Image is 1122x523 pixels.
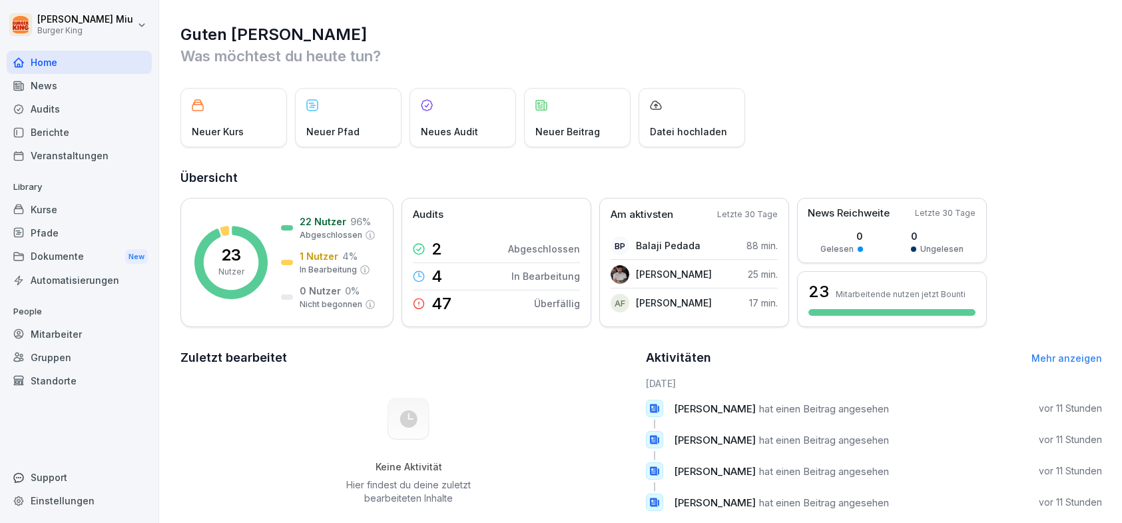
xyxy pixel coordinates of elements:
p: Was möchtest du heute tun? [180,45,1102,67]
h2: Aktivitäten [646,348,711,367]
span: [PERSON_NAME] [674,496,756,509]
p: 96 % [350,215,371,229]
p: 4 [431,268,442,284]
a: Audits [7,97,152,121]
p: Nicht begonnen [300,298,362,310]
p: Hier findest du deine zuletzt bearbeiteten Inhalte [342,478,476,505]
p: Nutzer [218,266,244,278]
span: [PERSON_NAME] [674,402,756,415]
p: Neuer Pfad [306,125,360,139]
div: Dokumente [7,245,152,269]
p: Balaji Pedada [636,239,701,253]
a: Einstellungen [7,489,152,512]
p: 2 [431,241,442,257]
p: [PERSON_NAME] Miu [37,14,133,25]
p: Abgeschlossen [508,242,580,256]
p: Neues Audit [421,125,478,139]
p: 0 % [345,284,360,298]
p: 22 Nutzer [300,215,346,229]
a: Mitarbeiter [7,322,152,346]
p: 17 min. [749,296,778,310]
p: Überfällig [534,296,580,310]
p: [PERSON_NAME] [636,267,712,281]
a: Standorte [7,369,152,392]
a: Kurse [7,198,152,221]
div: BP [611,237,629,255]
a: Pfade [7,221,152,245]
p: 0 [820,229,863,243]
p: Neuer Beitrag [535,125,600,139]
span: hat einen Beitrag angesehen [759,496,889,509]
p: Letzte 30 Tage [915,207,976,219]
h2: Zuletzt bearbeitet [180,348,637,367]
p: 4 % [342,249,358,263]
p: [PERSON_NAME] [636,296,712,310]
p: In Bearbeitung [300,264,357,276]
p: Am aktivsten [611,207,673,223]
p: Datei hochladen [650,125,727,139]
p: 0 Nutzer [300,284,341,298]
h3: 23 [808,280,829,303]
p: Mitarbeitende nutzen jetzt Bounti [836,289,966,299]
span: hat einen Beitrag angesehen [759,402,889,415]
p: Library [7,177,152,198]
p: Burger King [37,26,133,35]
a: News [7,74,152,97]
p: 88 min. [746,239,778,253]
p: vor 11 Stunden [1039,402,1102,415]
a: Mehr anzeigen [1031,352,1102,364]
p: Gelesen [820,243,854,255]
a: Gruppen [7,346,152,369]
div: Support [7,466,152,489]
a: DokumenteNew [7,245,152,269]
p: vor 11 Stunden [1039,464,1102,478]
span: [PERSON_NAME] [674,465,756,478]
div: AF [611,294,629,312]
p: 0 [911,229,964,243]
p: News Reichweite [808,206,890,221]
h1: Guten [PERSON_NAME] [180,24,1102,45]
p: In Bearbeitung [511,269,580,283]
p: vor 11 Stunden [1039,496,1102,509]
h6: [DATE] [646,376,1102,390]
p: 23 [221,247,241,263]
div: New [125,249,148,264]
span: hat einen Beitrag angesehen [759,465,889,478]
h5: Keine Aktivität [342,461,476,473]
a: Veranstaltungen [7,144,152,167]
p: 47 [431,296,451,312]
p: 1 Nutzer [300,249,338,263]
a: Automatisierungen [7,268,152,292]
p: Audits [413,207,443,223]
h2: Übersicht [180,169,1102,187]
p: Neuer Kurs [192,125,244,139]
a: Home [7,51,152,74]
p: Ungelesen [920,243,964,255]
p: Letzte 30 Tage [717,209,778,221]
a: Berichte [7,121,152,144]
span: [PERSON_NAME] [674,434,756,446]
p: Abgeschlossen [300,229,362,241]
p: vor 11 Stunden [1039,433,1102,446]
p: 25 min. [748,267,778,281]
p: People [7,301,152,322]
img: tw5tnfnssutukm6nhmovzqwr.png [611,265,629,284]
span: hat einen Beitrag angesehen [759,434,889,446]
